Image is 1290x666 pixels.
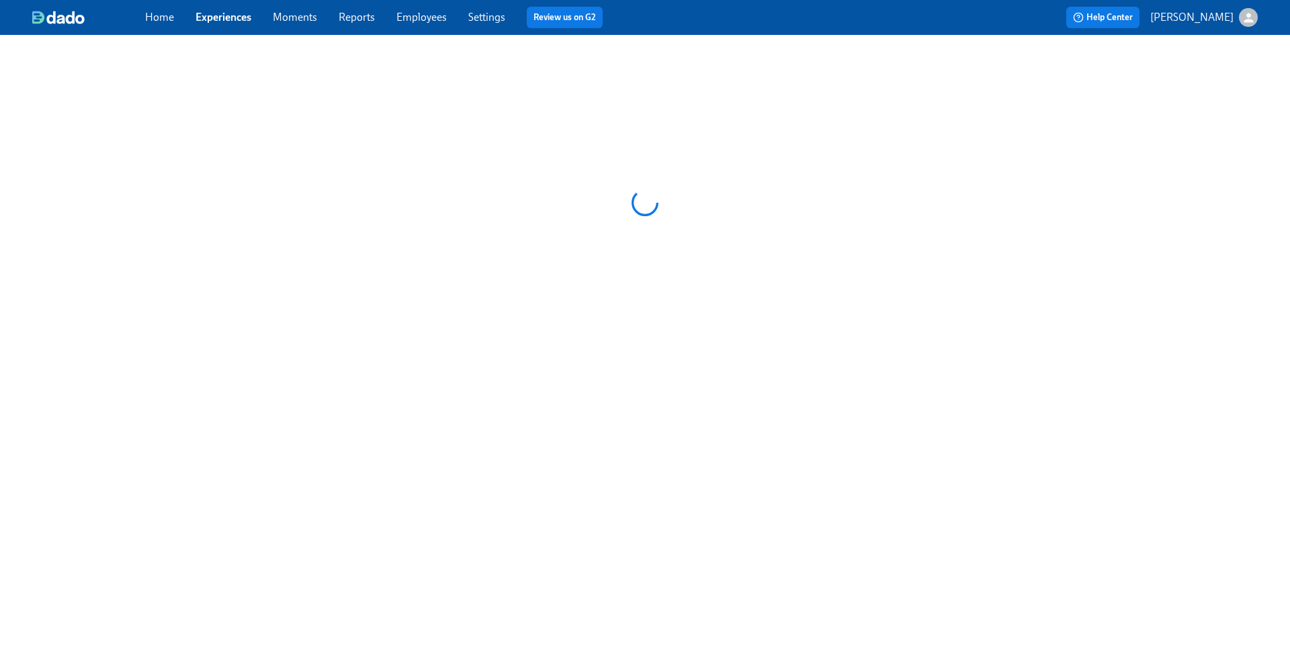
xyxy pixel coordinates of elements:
a: Reports [339,11,375,23]
button: [PERSON_NAME] [1150,8,1258,27]
a: Moments [273,11,317,23]
a: Employees [396,11,447,23]
p: [PERSON_NAME] [1150,10,1234,25]
img: dado [32,11,85,24]
a: Home [145,11,174,23]
a: Experiences [196,11,251,23]
a: dado [32,11,145,24]
button: Review us on G2 [527,7,603,28]
a: Settings [468,11,505,23]
button: Help Center [1066,7,1139,28]
span: Help Center [1073,11,1133,24]
a: Review us on G2 [533,11,596,24]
